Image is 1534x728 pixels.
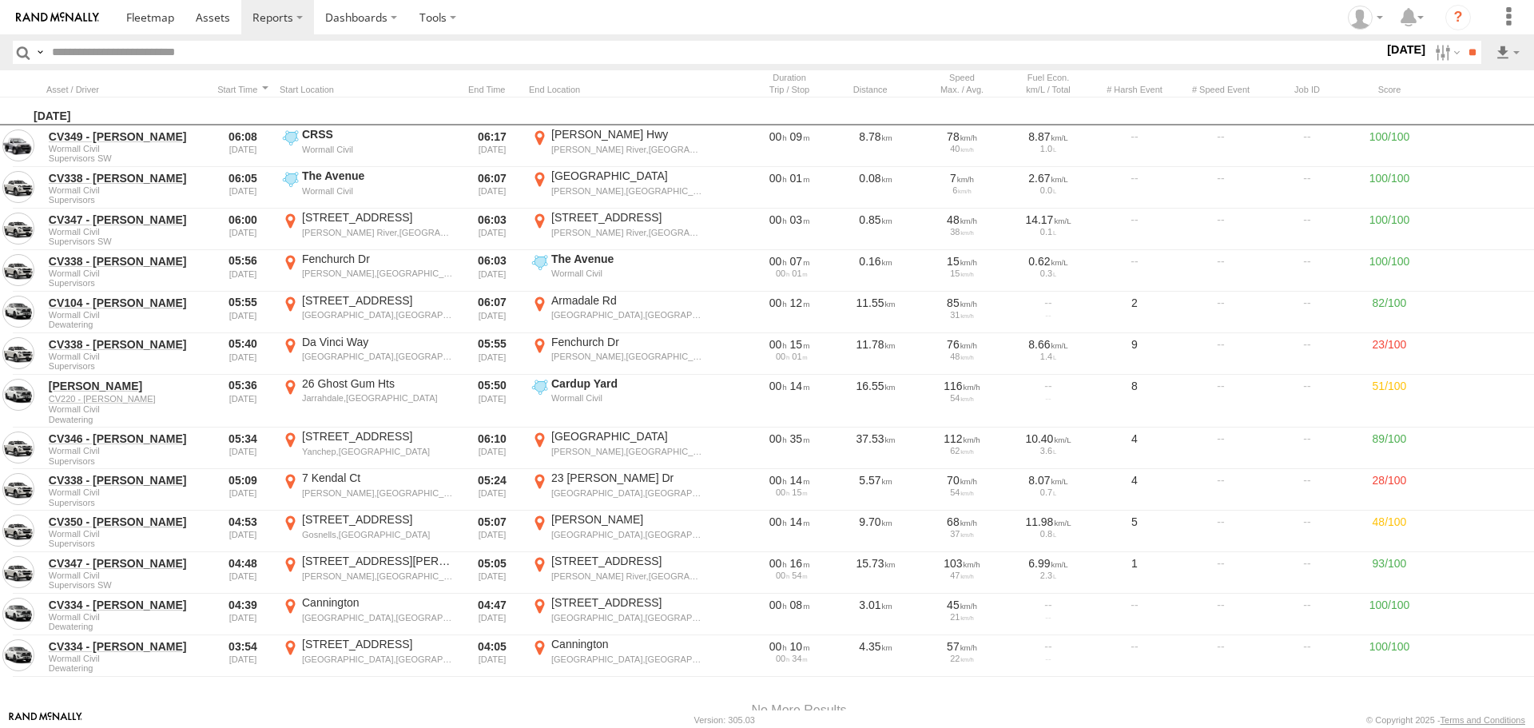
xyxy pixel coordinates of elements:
div: [196s] 19/08/2025 06:00 - 19/08/2025 06:03 [752,213,827,227]
div: Wormall Civil [551,392,702,404]
span: Wormall Civil [49,612,204,622]
span: 00 [769,640,787,653]
div: 4.35 [836,637,916,675]
span: Filter Results to this Group [49,622,204,631]
div: 06:05 [DATE] [213,169,273,207]
div: 26 Ghost Gum Hts [302,376,453,391]
div: 100/100 [1353,210,1425,249]
div: 06:03 [DATE] [462,210,523,249]
div: 1.0 [1011,144,1086,153]
a: View Asset in Asset Management [2,129,34,161]
div: [PERSON_NAME],[GEOGRAPHIC_DATA] [551,185,702,197]
span: Filter Results to this Group [49,195,204,205]
div: 15 [924,269,999,278]
div: [482s] 19/08/2025 04:39 - 19/08/2025 04:47 [752,598,827,612]
a: View Asset in Asset Management [2,254,34,286]
label: Click to View Event Location [280,252,455,290]
span: 00 [769,130,787,143]
a: CV347 - [PERSON_NAME] [49,213,204,227]
a: View Asset in Asset Management [2,515,34,547]
div: [STREET_ADDRESS] [551,210,702,225]
div: [2143s] 19/08/2025 05:34 - 19/08/2025 06:10 [752,432,827,446]
div: 48 [924,213,999,227]
div: 2.3 [1011,571,1086,580]
div: [850s] 19/08/2025 05:36 - 19/08/2025 05:50 [752,379,827,393]
span: Wormall Civil [49,487,204,497]
span: 00 [776,654,789,663]
div: 89/100 [1353,429,1425,467]
div: [STREET_ADDRESS] [302,293,453,308]
div: 100/100 [1353,637,1425,675]
div: 15.73 [836,554,916,592]
span: Wormall Civil [49,352,204,361]
label: [DATE] [1384,41,1429,58]
a: View Asset in Asset Management [2,473,34,505]
div: 3.01 [836,595,916,634]
span: 00 [769,255,787,268]
div: 100/100 [1353,127,1425,165]
div: Click to Sort [836,84,916,95]
div: 38 [924,227,999,237]
a: CV334 - [PERSON_NAME] [49,639,204,654]
a: Terms and Conditions [1441,715,1525,725]
div: [GEOGRAPHIC_DATA],[GEOGRAPHIC_DATA] [302,612,453,623]
div: 05:55 [DATE] [462,335,523,373]
a: Visit our Website [9,712,82,728]
label: Click to View Event Location [529,512,705,551]
div: 05:36 [DATE] [213,376,273,426]
div: [STREET_ADDRESS] [551,554,702,568]
div: [919s] 19/08/2025 05:40 - 19/08/2025 05:55 [752,337,827,352]
span: 00 [769,557,787,570]
div: [GEOGRAPHIC_DATA],[GEOGRAPHIC_DATA] [302,654,453,665]
div: 03:54 [DATE] [213,637,273,675]
div: Wormall Civil [551,268,702,279]
div: 6 [924,185,999,195]
span: 03 [790,213,810,226]
label: Click to View Event Location [529,595,705,634]
div: 0.85 [836,210,916,249]
span: 16 [790,557,810,570]
div: 3.6 [1011,446,1086,455]
div: [114s] 19/08/2025 06:05 - 19/08/2025 06:07 [752,171,827,185]
div: [PERSON_NAME],[GEOGRAPHIC_DATA] [302,487,453,499]
div: Yanchep,[GEOGRAPHIC_DATA] [302,446,453,457]
label: Click to View Event Location [280,127,455,165]
div: [842s] 19/08/2025 04:53 - 19/08/2025 05:07 [752,515,827,529]
span: 00 [776,571,789,580]
span: 00 [769,338,787,351]
a: CV220 - [PERSON_NAME] [49,393,204,404]
label: Click to View Event Location [280,512,455,551]
span: Filter Results to this Group [49,456,204,466]
div: [GEOGRAPHIC_DATA],[GEOGRAPHIC_DATA] [302,351,453,362]
a: CV338 - [PERSON_NAME] [49,254,204,269]
div: 4 [1095,471,1174,509]
div: 103 [924,556,999,571]
div: 76 [924,337,999,352]
div: [GEOGRAPHIC_DATA],[GEOGRAPHIC_DATA] [551,612,702,623]
label: Click to View Event Location [529,376,705,426]
div: 0.3 [1011,269,1086,278]
span: 00 [769,380,787,392]
span: Filter Results to this Group [49,278,204,288]
label: Click to View Event Location [280,376,455,426]
span: Wormall Civil [49,654,204,663]
div: [PERSON_NAME],[GEOGRAPHIC_DATA] [551,351,702,362]
span: Filter Results to this Group [49,580,204,590]
label: Click to View Event Location [529,637,705,675]
span: Filter Results to this Group [49,663,204,673]
span: Filter Results to this Group [49,415,204,424]
div: 1 [1095,554,1174,592]
div: 85 [924,296,999,310]
div: 37 [924,529,999,539]
div: The Avenue [302,169,453,183]
a: View Asset in Asset Management [2,296,34,328]
div: Cannington [551,637,702,651]
div: [653s] 19/08/2025 03:54 - 19/08/2025 04:05 [752,639,827,654]
div: [GEOGRAPHIC_DATA] [551,169,702,183]
div: 05:50 [DATE] [462,376,523,426]
span: Wormall Civil [49,404,204,414]
div: 04:39 [DATE] [213,595,273,634]
div: The Avenue [551,252,702,266]
label: Click to View Event Location [529,429,705,467]
div: 93/100 [1353,554,1425,592]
